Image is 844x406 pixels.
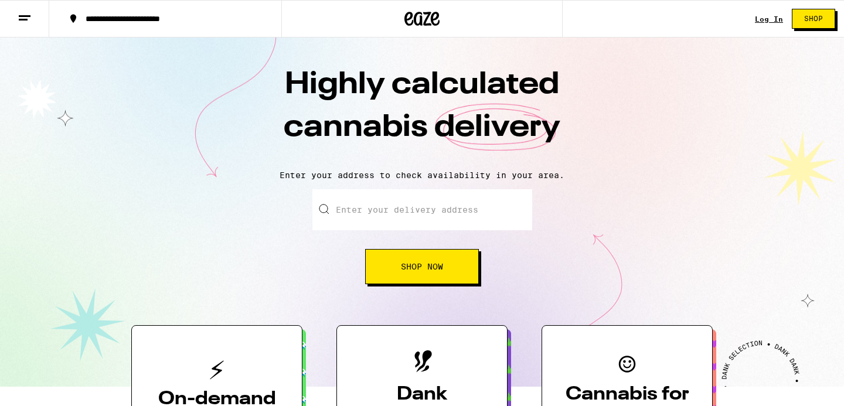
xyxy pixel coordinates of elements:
[365,249,479,284] button: Shop Now
[217,64,627,161] h1: Highly calculated cannabis delivery
[401,262,443,271] span: Shop Now
[792,9,835,29] button: Shop
[783,9,844,29] a: Shop
[804,15,823,22] span: Shop
[12,170,832,180] p: Enter your address to check availability in your area.
[755,15,783,23] a: Log In
[312,189,532,230] input: Enter your delivery address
